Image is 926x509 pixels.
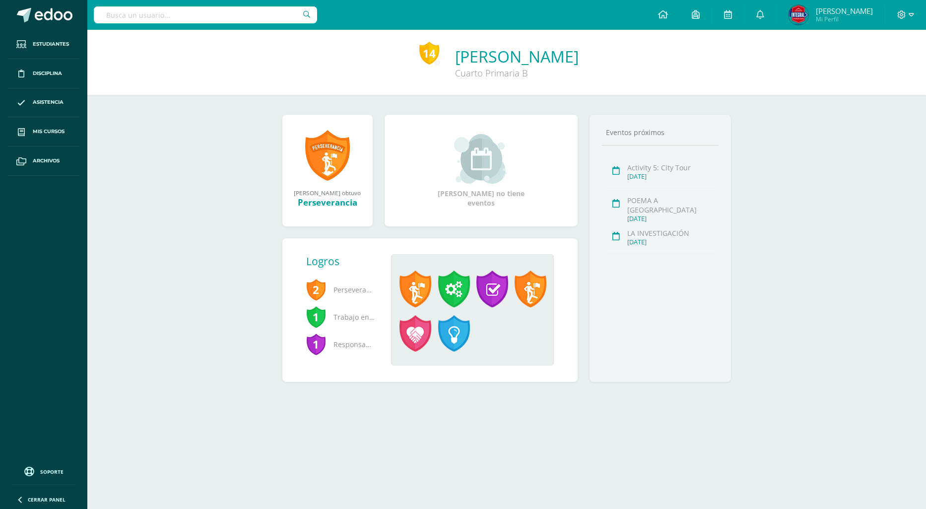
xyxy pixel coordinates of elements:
span: 2 [306,278,326,301]
div: Eventos próximos [602,128,719,137]
span: Archivos [33,157,60,165]
input: Busca un usuario... [94,6,317,23]
span: 1 [306,333,326,356]
div: [PERSON_NAME] no tiene eventos [431,134,530,208]
div: Logros [306,254,384,268]
div: POEMA A [GEOGRAPHIC_DATA] [627,196,716,215]
span: 1 [306,305,326,328]
span: Perseverancia [306,276,376,303]
span: Trabajo en equipo [306,303,376,331]
span: [PERSON_NAME] [816,6,873,16]
div: Activity 5: City Tour [627,163,716,172]
span: Mis cursos [33,128,65,136]
div: 14 [419,42,439,65]
div: [PERSON_NAME] obtuvo [292,189,363,197]
span: Cerrar panel [28,496,66,503]
span: Estudiantes [33,40,69,48]
span: Mi Perfil [816,15,873,23]
a: Estudiantes [8,30,79,59]
span: Disciplina [33,70,62,77]
div: Perseverancia [292,197,363,208]
a: Asistencia [8,88,79,118]
a: Archivos [8,146,79,176]
a: Disciplina [8,59,79,88]
div: [DATE] [627,238,716,246]
span: Asistencia [33,98,64,106]
span: Responsabilidad [306,331,376,358]
img: 6567dd4201f82c4dcbe86bc0297fb11a.png [789,5,808,25]
a: [PERSON_NAME] [455,46,579,67]
div: [DATE] [627,215,716,223]
div: [DATE] [627,172,716,181]
a: Soporte [12,464,75,478]
span: Soporte [40,468,64,475]
div: Cuarto Primaria B [455,67,579,79]
img: event_small.png [454,134,508,184]
div: LA INVESTIGACIÓN [627,228,716,238]
a: Mis cursos [8,117,79,146]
